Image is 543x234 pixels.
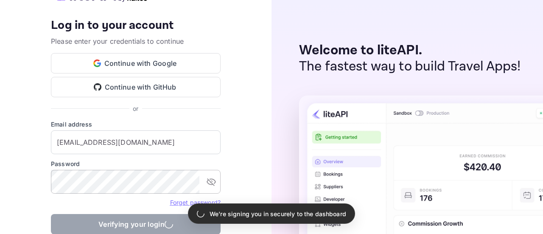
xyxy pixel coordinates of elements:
[51,36,221,46] p: Please enter your credentials to continue
[203,173,220,190] button: toggle password visibility
[115,215,157,224] p: © 2025 Nuitee
[51,120,221,129] label: Email address
[51,159,221,168] label: Password
[51,18,221,33] h4: Log in to your account
[210,209,346,218] p: We're signing you in securely to the dashboard
[51,53,221,73] button: Continue with Google
[170,199,221,206] a: Forget password?
[51,77,221,97] button: Continue with GitHub
[133,104,138,113] p: or
[299,42,521,59] p: Welcome to liteAPI.
[299,59,521,75] p: The fastest way to build Travel Apps!
[51,130,221,154] input: Enter your email address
